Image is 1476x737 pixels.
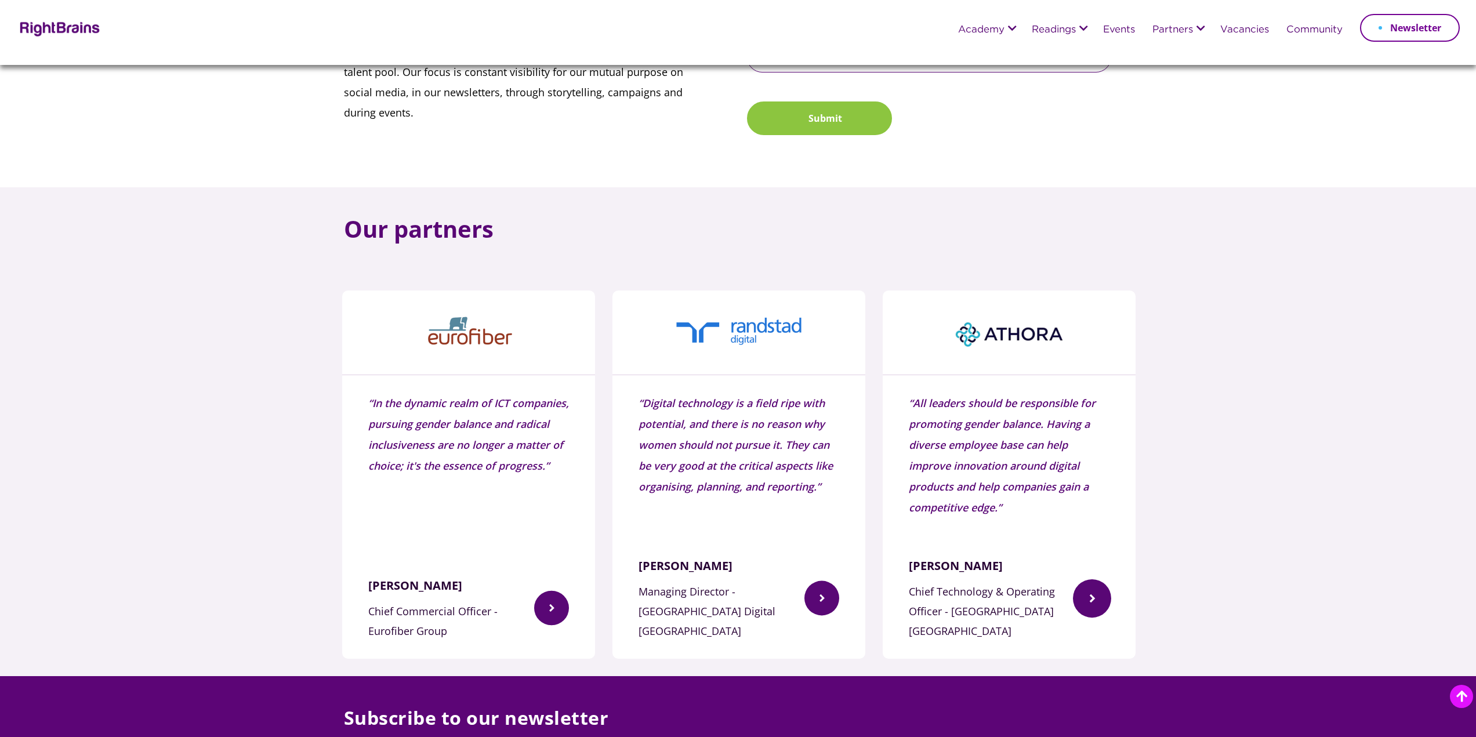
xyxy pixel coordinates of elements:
[344,216,494,242] h2: Our partners
[958,25,1004,35] a: Academy
[909,393,1109,518] q: All leaders should be responsible for promoting gender balance. Having a diverse employee base ca...
[639,584,775,638] span: Managing Director - [GEOGRAPHIC_DATA] Digital [GEOGRAPHIC_DATA]
[747,101,892,135] button: Submit
[1220,25,1269,35] a: Vacancies
[1032,25,1076,35] a: Readings
[1360,14,1460,42] a: Newsletter
[368,393,569,476] q: In the dynamic realm of ICT companies, pursuing gender balance and radical inclusiveness are no l...
[342,291,595,659] a: In the dynamic realm of ICT companies, pursuing gender balance and radical inclusiveness are no l...
[909,584,1055,638] span: Chief Technology & Operating Officer - [GEOGRAPHIC_DATA] [GEOGRAPHIC_DATA]
[909,555,1063,577] span: [PERSON_NAME]
[883,291,1136,659] a: All leaders should be responsible for promoting gender balance. Having a diverse employee base ca...
[368,604,498,638] span: Chief Commercial Officer - Eurofiber Group
[16,20,100,37] img: Rightbrains
[639,555,793,577] span: [PERSON_NAME]
[639,393,839,497] q: Digital technology is a field ripe with potential, and there is no reason why women should not pu...
[612,291,865,659] a: Digital technology is a field ripe with potential, and there is no reason why women should not pu...
[1286,25,1343,35] a: Community
[1103,25,1135,35] a: Events
[368,575,523,597] span: [PERSON_NAME]
[1152,25,1193,35] a: Partners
